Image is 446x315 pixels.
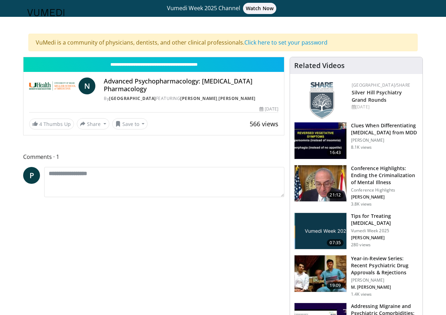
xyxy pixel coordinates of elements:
h4: Advanced Psychopharmacology: [MEDICAL_DATA] Pharmacology [104,78,278,93]
div: VuMedi is a community of physicians, dentists, and other clinical professionals. [28,34,418,51]
a: [PERSON_NAME] [180,95,217,101]
p: 280 views [351,242,371,248]
div: [DATE] [259,106,278,112]
p: 8.1K views [351,145,372,150]
p: Steve Leifman [351,194,418,200]
img: University of Miami [29,78,76,94]
h4: Related Videos [294,61,345,70]
p: Vumedi Week 2025 [351,228,418,234]
p: Mauricio Tohen [351,235,418,241]
span: 19:09 [327,282,344,289]
a: Click here to set your password [244,39,327,46]
a: N [79,78,95,94]
span: 16:43 [327,149,344,156]
span: 07:35 [327,239,344,246]
span: Comments 1 [23,152,284,161]
a: [PERSON_NAME] [218,95,256,101]
h3: Tips for Treating [MEDICAL_DATA] [351,213,418,227]
a: 21:12 Conference Highlights: Ending the Criminalization of Mental Illness Conference Highlights [... [294,165,418,207]
span: 4 [39,121,42,127]
div: By FEATURING , [104,95,278,102]
p: [PERSON_NAME] [351,138,418,143]
a: 07:35 Tips for Treating [MEDICAL_DATA] Vumedi Week 2025 [PERSON_NAME] 280 views [294,213,418,250]
a: [GEOGRAPHIC_DATA] [109,95,156,101]
p: 1.4K views [351,291,372,297]
img: VuMedi Logo [27,9,65,16]
img: a6520382-d332-4ed3-9891-ee688fa49237.150x105_q85_crop-smart_upscale.jpg [295,122,346,159]
a: [GEOGRAPHIC_DATA]/SHARE [352,82,410,88]
span: 21:12 [327,192,344,199]
h3: Conference Highlights: Ending the Criminalization of Mental Illness [351,165,418,186]
h3: Year-in-Review Series: Recent Psychiatric Drug Approvals & Rejections [351,255,418,276]
img: f9e3f9ac-65e5-4687-ad3f-59c0a5c287bd.png.150x105_q85_crop-smart_upscale.png [295,213,346,249]
a: P [23,167,40,184]
p: [PERSON_NAME] [351,277,418,283]
button: Save to [112,118,148,129]
a: 4 Thumbs Up [29,119,74,129]
img: f8aaeb6d-318f-4fcf-bd1d-54ce21f29e87.png.150x105_q85_autocrop_double_scale_upscale_version-0.2.png [310,82,334,119]
a: 19:09 Year-in-Review Series: Recent Psychiatric Drug Approvals & Rejections [PERSON_NAME] M. [PER... [294,255,418,297]
span: 566 views [250,120,278,128]
p: 3.8K views [351,201,372,207]
h3: Clues When Differentiating [MEDICAL_DATA] from MDD [351,122,418,136]
img: 1419e6f0-d69a-482b-b3ae-1573189bf46e.150x105_q85_crop-smart_upscale.jpg [295,165,346,202]
a: Silver Hill Psychiatry Grand Rounds [352,89,402,103]
p: Maxwell Zachary Price [351,284,418,290]
img: adc337ff-cbb0-4800-ae68-2af767ccb007.150x105_q85_crop-smart_upscale.jpg [295,255,346,292]
a: 16:43 Clues When Differentiating [MEDICAL_DATA] from MDD [PERSON_NAME] 8.1K views [294,122,418,159]
div: [DATE] [352,104,417,110]
button: Share [77,118,109,129]
p: Conference Highlights [351,187,418,193]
